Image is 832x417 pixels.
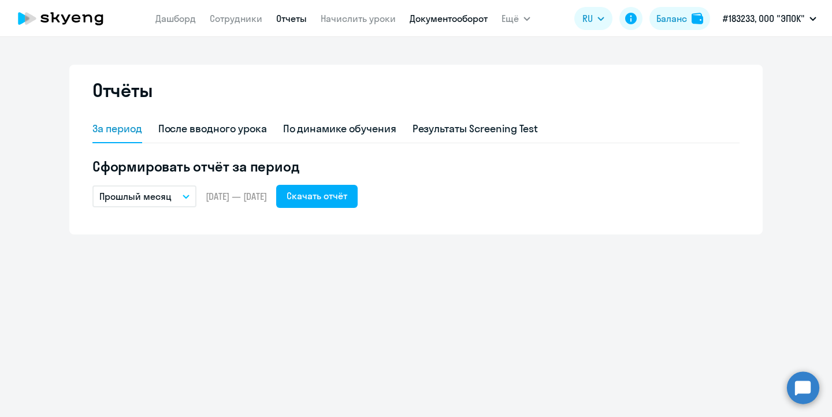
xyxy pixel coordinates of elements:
[155,13,196,24] a: Дашборд
[92,79,153,102] h2: Отчёты
[92,185,196,207] button: Прошлый месяц
[582,12,593,25] span: RU
[283,121,396,136] div: По динамике обучения
[99,189,172,203] p: Прошлый месяц
[692,13,703,24] img: balance
[502,12,519,25] span: Ещё
[158,121,267,136] div: После вводного урока
[321,13,396,24] a: Начислить уроки
[723,12,805,25] p: #183233, ООО "ЭПОК"
[287,189,347,203] div: Скачать отчёт
[276,13,307,24] a: Отчеты
[717,5,822,32] button: #183233, ООО "ЭПОК"
[276,185,358,208] button: Скачать отчёт
[410,13,488,24] a: Документооборот
[210,13,262,24] a: Сотрудники
[413,121,538,136] div: Результаты Screening Test
[574,7,612,30] button: RU
[206,190,267,203] span: [DATE] — [DATE]
[656,12,687,25] div: Баланс
[92,157,740,176] h5: Сформировать отчёт за период
[649,7,710,30] button: Балансbalance
[502,7,530,30] button: Ещё
[92,121,142,136] div: За период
